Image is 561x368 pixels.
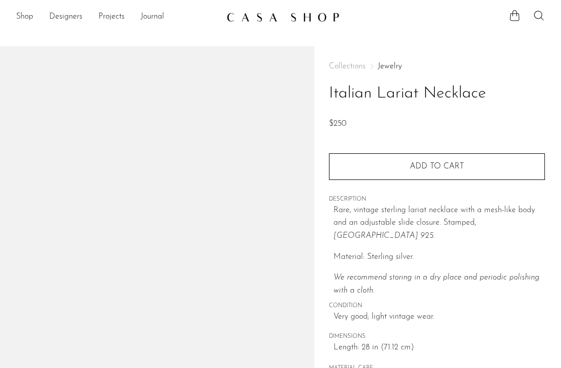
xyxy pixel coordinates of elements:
a: Designers [49,11,82,24]
span: DIMENSIONS [329,332,545,341]
span: Collections [329,62,366,70]
span: $250 [329,120,347,128]
span: Add to cart [410,162,464,170]
a: Shop [16,11,33,24]
a: Projects [98,11,125,24]
p: Rare, vintage sterling lariat necklace with a mesh-like body and an adjustable slide closure. Sta... [333,204,545,243]
p: Material: Sterling silver. [333,251,545,264]
span: Length: 28 in (71.12 cm) [333,341,545,354]
ul: NEW HEADER MENU [16,9,218,26]
nav: Breadcrumbs [329,62,545,70]
span: Very good; light vintage wear. [333,311,545,324]
h1: Italian Lariat Necklace [329,81,545,107]
nav: Desktop navigation [16,9,218,26]
i: We recommend storing in a dry place and periodic polishing with a cloth. [333,273,539,295]
button: Add to cart [329,153,545,179]
em: [GEOGRAPHIC_DATA] 925. [333,232,435,240]
a: Journal [141,11,164,24]
span: CONDITION [329,302,545,311]
span: DESCRIPTION [329,195,545,204]
a: Jewelry [378,62,402,70]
